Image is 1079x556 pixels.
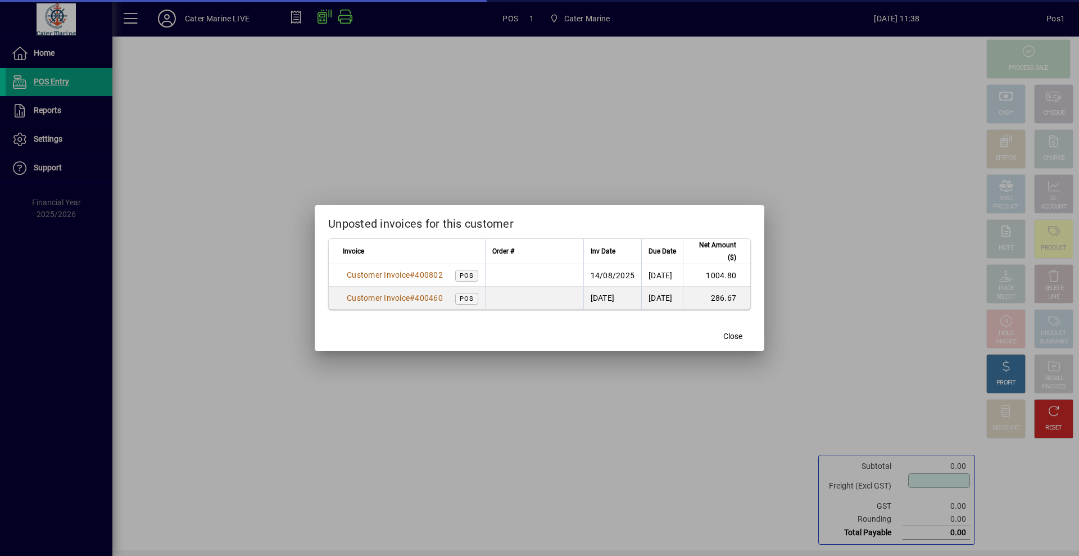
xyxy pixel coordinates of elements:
[343,269,447,281] a: Customer Invoice#400802
[315,205,764,238] h2: Unposted invoices for this customer
[715,326,751,346] button: Close
[343,292,447,304] a: Customer Invoice#400460
[343,245,364,257] span: Invoice
[641,264,683,287] td: [DATE]
[683,264,750,287] td: 1004.80
[460,295,474,302] span: POS
[641,287,683,309] td: [DATE]
[460,272,474,279] span: POS
[415,270,443,279] span: 400802
[347,293,410,302] span: Customer Invoice
[583,264,642,287] td: 14/08/2025
[583,287,642,309] td: [DATE]
[492,245,514,257] span: Order #
[347,270,410,279] span: Customer Invoice
[683,287,750,309] td: 286.67
[410,293,415,302] span: #
[591,245,615,257] span: Inv Date
[723,331,742,342] span: Close
[649,245,676,257] span: Due Date
[690,239,736,264] span: Net Amount ($)
[410,270,415,279] span: #
[415,293,443,302] span: 400460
